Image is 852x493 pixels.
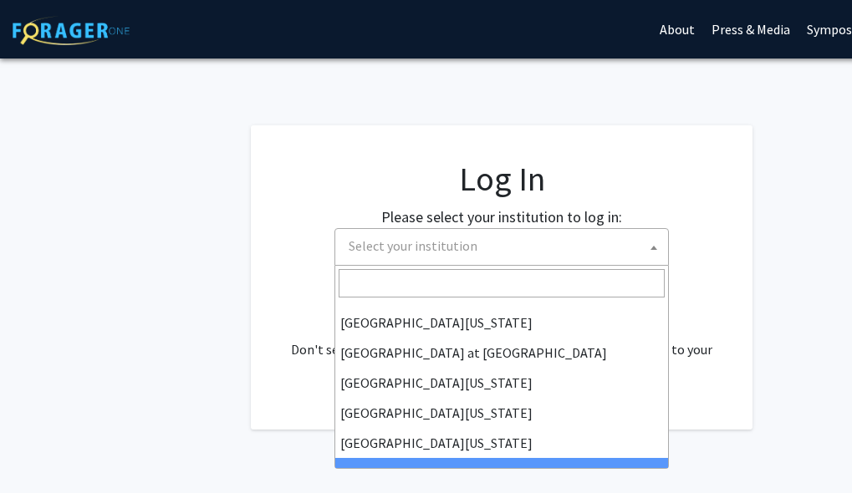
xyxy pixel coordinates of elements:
span: Select your institution [342,229,668,263]
li: [GEOGRAPHIC_DATA] at [GEOGRAPHIC_DATA] [335,338,668,368]
li: [GEOGRAPHIC_DATA][US_STATE] [335,428,668,458]
img: ForagerOne Logo [13,16,130,45]
span: Select your institution [334,228,669,266]
span: Select your institution [349,237,477,254]
div: No account? . Don't see your institution? about bringing ForagerOne to your institution. [284,299,719,379]
label: Please select your institution to log in: [381,206,622,228]
input: Search [339,269,665,297]
h1: Log In [284,159,719,199]
li: [GEOGRAPHIC_DATA][US_STATE] [335,398,668,428]
li: [PERSON_NAME][GEOGRAPHIC_DATA] [335,458,668,488]
li: [GEOGRAPHIC_DATA][US_STATE] [335,368,668,398]
li: [GEOGRAPHIC_DATA][US_STATE] [335,307,668,338]
iframe: Chat [13,418,71,480]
